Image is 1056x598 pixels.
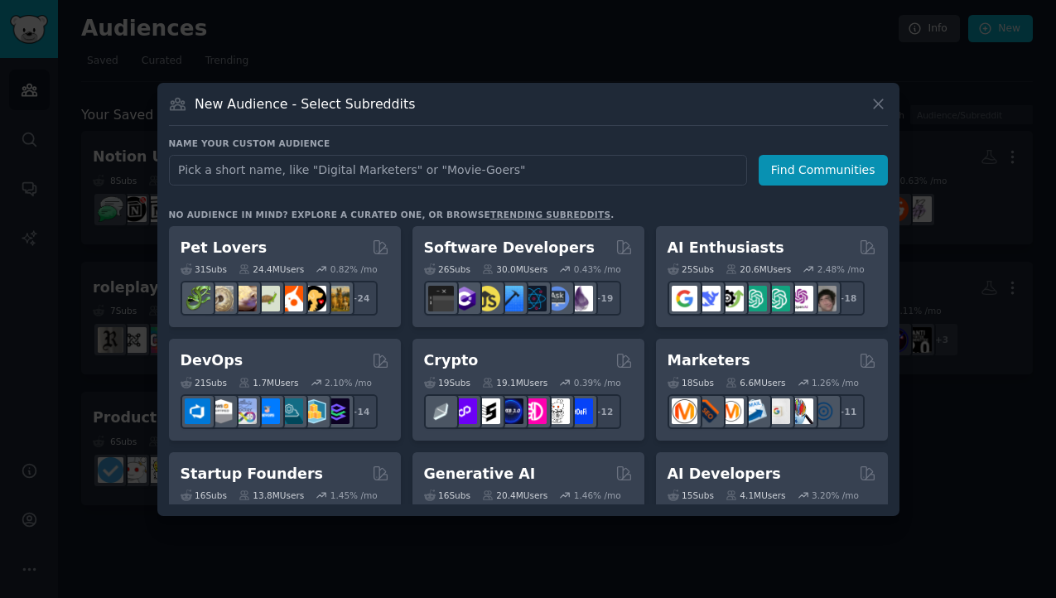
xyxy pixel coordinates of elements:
[239,377,299,388] div: 1.7M Users
[830,394,865,429] div: + 11
[254,286,280,311] img: turtle
[490,210,610,219] a: trending subreddits
[764,286,790,311] img: chatgpt_prompts_
[672,286,697,311] img: GoogleGeminiAI
[343,394,378,429] div: + 14
[726,489,786,501] div: 4.1M Users
[482,377,547,388] div: 19.1M Users
[718,398,744,424] img: AskMarketing
[812,489,859,501] div: 3.20 % /mo
[668,489,714,501] div: 15 Sub s
[672,398,697,424] img: content_marketing
[811,286,837,311] img: ArtificalIntelligence
[181,464,323,485] h2: Startup Founders
[424,377,470,388] div: 19 Sub s
[668,350,750,371] h2: Marketers
[668,238,784,258] h2: AI Enthusiasts
[428,398,454,424] img: ethfinance
[817,263,865,275] div: 2.48 % /mo
[726,377,786,388] div: 6.6M Users
[424,263,470,275] div: 26 Sub s
[324,286,350,311] img: dogbreed
[759,155,888,186] button: Find Communities
[239,263,304,275] div: 24.4M Users
[169,137,888,149] h3: Name your custom audience
[181,350,244,371] h2: DevOps
[567,398,593,424] img: defi_
[482,489,547,501] div: 20.4M Users
[239,489,304,501] div: 13.8M Users
[424,464,536,485] h2: Generative AI
[830,281,865,316] div: + 18
[586,394,621,429] div: + 12
[574,263,621,275] div: 0.43 % /mo
[181,263,227,275] div: 31 Sub s
[343,281,378,316] div: + 24
[498,398,523,424] img: web3
[741,398,767,424] img: Emailmarketing
[301,286,326,311] img: PetAdvice
[498,286,523,311] img: iOSProgramming
[764,398,790,424] img: googleads
[325,377,372,388] div: 2.10 % /mo
[185,286,210,311] img: herpetology
[521,286,547,311] img: reactnative
[574,489,621,501] div: 1.46 % /mo
[695,398,721,424] img: bigseo
[567,286,593,311] img: elixir
[521,398,547,424] img: defiblockchain
[301,398,326,424] img: aws_cdk
[254,398,280,424] img: DevOpsLinks
[811,398,837,424] img: OnlineMarketing
[668,377,714,388] div: 18 Sub s
[788,286,813,311] img: OpenAIDev
[277,398,303,424] img: platformengineering
[231,286,257,311] img: leopardgeckos
[544,286,570,311] img: AskComputerScience
[668,263,714,275] div: 25 Sub s
[277,286,303,311] img: cockatiel
[181,489,227,501] div: 16 Sub s
[482,263,547,275] div: 30.0M Users
[451,398,477,424] img: 0xPolygon
[428,286,454,311] img: software
[324,398,350,424] img: PlatformEngineers
[668,464,781,485] h2: AI Developers
[231,398,257,424] img: Docker_DevOps
[208,286,234,311] img: ballpython
[424,238,595,258] h2: Software Developers
[424,489,470,501] div: 16 Sub s
[181,238,268,258] h2: Pet Lovers
[726,263,791,275] div: 20.6M Users
[330,263,378,275] div: 0.82 % /mo
[586,281,621,316] div: + 19
[544,398,570,424] img: CryptoNews
[208,398,234,424] img: AWS_Certified_Experts
[181,377,227,388] div: 21 Sub s
[574,377,621,388] div: 0.39 % /mo
[451,286,477,311] img: csharp
[169,155,747,186] input: Pick a short name, like "Digital Marketers" or "Movie-Goers"
[718,286,744,311] img: AItoolsCatalog
[475,398,500,424] img: ethstaker
[741,286,767,311] img: chatgpt_promptDesign
[424,350,479,371] h2: Crypto
[195,95,415,113] h3: New Audience - Select Subreddits
[695,286,721,311] img: DeepSeek
[185,398,210,424] img: azuredevops
[788,398,813,424] img: MarketingResearch
[475,286,500,311] img: learnjavascript
[812,377,859,388] div: 1.26 % /mo
[330,489,378,501] div: 1.45 % /mo
[169,209,615,220] div: No audience in mind? Explore a curated one, or browse .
